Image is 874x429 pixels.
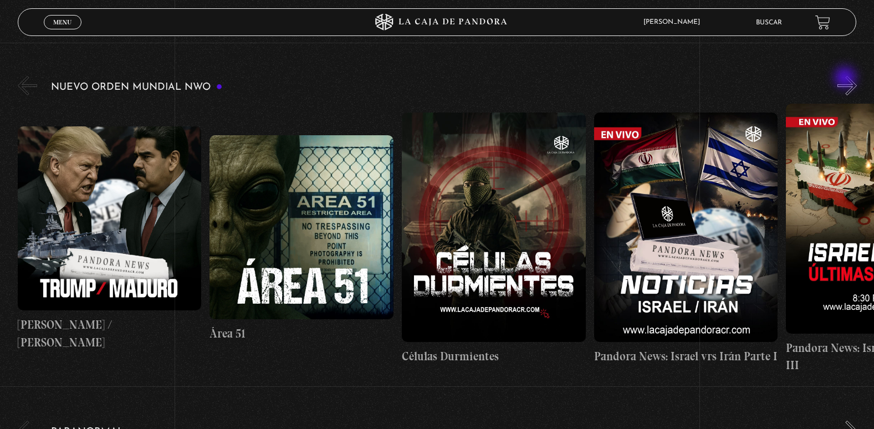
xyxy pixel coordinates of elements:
[50,28,76,36] span: Cerrar
[756,19,782,26] a: Buscar
[402,348,586,365] h4: Células Durmientes
[209,104,393,374] a: Área 51
[18,76,37,95] button: Previous
[594,348,778,365] h4: Pandora News: Israel vrs Irán Parte I
[18,104,202,374] a: [PERSON_NAME] / [PERSON_NAME]
[837,76,857,95] button: Next
[51,82,223,93] h3: Nuevo Orden Mundial NWO
[209,325,393,343] h4: Área 51
[53,19,71,25] span: Menu
[815,15,830,30] a: View your shopping cart
[594,104,778,374] a: Pandora News: Israel vrs Irán Parte I
[402,104,586,374] a: Células Durmientes
[18,316,202,351] h4: [PERSON_NAME] / [PERSON_NAME]
[638,19,711,25] span: [PERSON_NAME]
